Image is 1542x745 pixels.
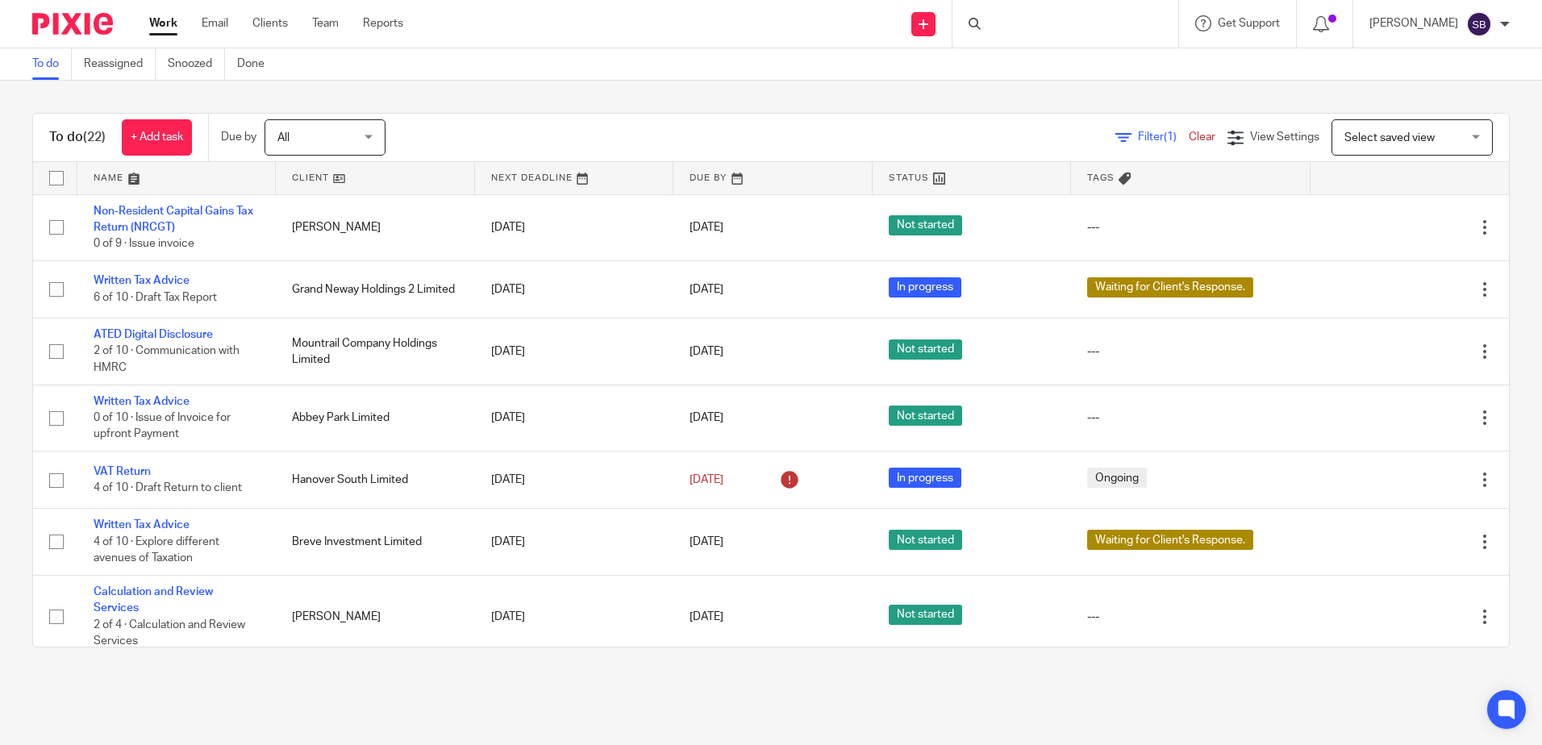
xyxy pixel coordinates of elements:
[690,474,723,485] span: [DATE]
[252,15,288,31] a: Clients
[49,129,106,146] h1: To do
[84,48,156,80] a: Reassigned
[168,48,225,80] a: Snoozed
[1466,11,1492,37] img: svg%3E
[276,318,474,385] td: Mountrail Company Holdings Limited
[237,48,277,80] a: Done
[1087,468,1147,488] span: Ongoing
[1087,277,1253,298] span: Waiting for Client's Response.
[690,412,723,423] span: [DATE]
[94,482,242,493] span: 4 of 10 · Draft Return to client
[1087,530,1253,550] span: Waiting for Client's Response.
[276,260,474,318] td: Grand Neway Holdings 2 Limited
[475,509,673,575] td: [DATE]
[276,385,474,451] td: Abbey Park Limited
[690,536,723,547] span: [DATE]
[32,13,113,35] img: Pixie
[276,452,474,509] td: Hanover South Limited
[94,346,240,374] span: 2 of 10 · Communication with HMRC
[690,611,723,622] span: [DATE]
[690,222,723,233] span: [DATE]
[94,329,213,340] a: ATED Digital Disclosure
[690,284,723,295] span: [DATE]
[277,132,290,144] span: All
[1087,343,1294,360] div: ---
[889,339,962,360] span: Not started
[221,129,256,145] p: Due by
[94,412,231,440] span: 0 of 10 · Issue of Invoice for upfront Payment
[1087,219,1294,235] div: ---
[475,318,673,385] td: [DATE]
[475,385,673,451] td: [DATE]
[94,619,245,647] span: 2 of 4 · Calculation and Review Services
[94,238,194,249] span: 0 of 9 · Issue invoice
[475,452,673,509] td: [DATE]
[475,260,673,318] td: [DATE]
[94,466,151,477] a: VAT Return
[1344,132,1435,144] span: Select saved view
[94,396,190,407] a: Written Tax Advice
[1250,131,1319,143] span: View Settings
[94,519,190,531] a: Written Tax Advice
[202,15,228,31] a: Email
[122,119,192,156] a: + Add task
[1189,131,1215,143] a: Clear
[475,575,673,658] td: [DATE]
[149,15,177,31] a: Work
[83,131,106,144] span: (22)
[276,194,474,260] td: [PERSON_NAME]
[276,509,474,575] td: Breve Investment Limited
[94,292,217,303] span: 6 of 10 · Draft Tax Report
[889,277,961,298] span: In progress
[276,575,474,658] td: [PERSON_NAME]
[889,468,961,488] span: In progress
[94,206,253,233] a: Non-Resident Capital Gains Tax Return (NRCGT)
[889,215,962,235] span: Not started
[1218,18,1280,29] span: Get Support
[32,48,72,80] a: To do
[475,194,673,260] td: [DATE]
[889,406,962,426] span: Not started
[94,275,190,286] a: Written Tax Advice
[94,536,219,564] span: 4 of 10 · Explore different avenues of Taxation
[1369,15,1458,31] p: [PERSON_NAME]
[1138,131,1189,143] span: Filter
[1087,173,1115,182] span: Tags
[690,346,723,357] span: [DATE]
[94,586,213,614] a: Calculation and Review Services
[889,605,962,625] span: Not started
[1087,410,1294,426] div: ---
[1164,131,1177,143] span: (1)
[363,15,403,31] a: Reports
[312,15,339,31] a: Team
[1087,609,1294,625] div: ---
[889,530,962,550] span: Not started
